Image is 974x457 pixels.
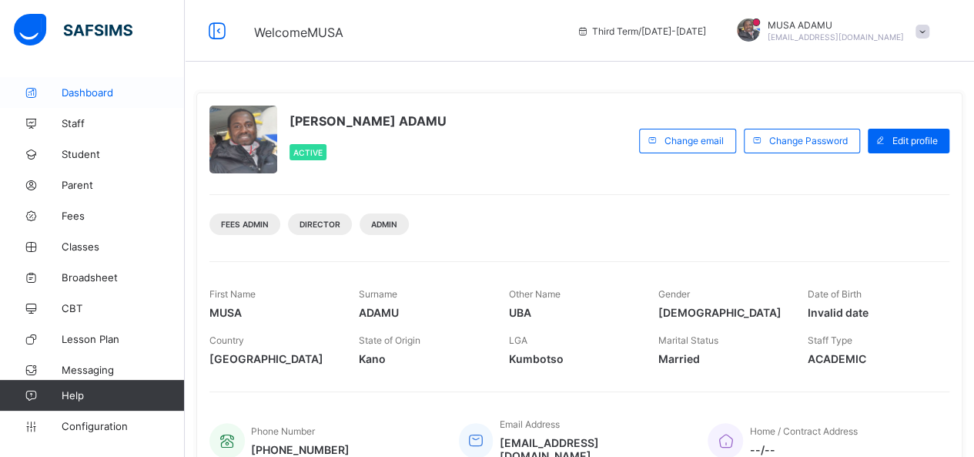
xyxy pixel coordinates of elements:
[508,352,634,365] span: Kumbotso
[293,148,323,157] span: Active
[251,425,315,437] span: Phone Number
[221,220,269,229] span: Fees Admin
[749,443,857,456] span: --/--
[209,288,256,300] span: First Name
[721,18,937,44] div: MUSAADAMU
[658,334,718,346] span: Marital Status
[892,135,938,146] span: Edit profile
[768,32,904,42] span: [EMAIL_ADDRESS][DOMAIN_NAME]
[749,425,857,437] span: Home / Contract Address
[499,418,559,430] span: Email Address
[62,271,185,284] span: Broadsheet
[359,352,485,365] span: Kano
[300,220,340,229] span: DIRECTOR
[62,302,185,314] span: CBT
[62,389,184,402] span: Help
[62,240,185,253] span: Classes
[62,364,185,376] span: Messaging
[62,210,185,222] span: Fees
[808,288,862,300] span: Date of Birth
[62,148,185,160] span: Student
[209,334,244,346] span: Country
[359,334,420,346] span: State of Origin
[808,306,934,319] span: Invalid date
[14,14,132,46] img: safsims
[251,443,350,456] span: [PHONE_NUMBER]
[209,352,336,365] span: [GEOGRAPHIC_DATA]
[658,306,785,319] span: [DEMOGRAPHIC_DATA]
[508,306,634,319] span: UBA
[769,135,848,146] span: Change Password
[658,352,785,365] span: Married
[62,86,185,99] span: Dashboard
[508,288,560,300] span: Other Name
[359,306,485,319] span: ADAMU
[658,288,690,300] span: Gender
[371,220,397,229] span: Admin
[359,288,397,300] span: Surname
[768,19,904,31] span: MUSA ADAMU
[209,306,336,319] span: MUSA
[508,334,527,346] span: LGA
[62,333,185,345] span: Lesson Plan
[808,352,934,365] span: ACADEMIC
[808,334,852,346] span: Staff Type
[290,113,447,129] span: [PERSON_NAME] ADAMU
[254,25,343,40] span: Welcome MUSA
[62,117,185,129] span: Staff
[664,135,724,146] span: Change email
[62,179,185,191] span: Parent
[62,420,184,432] span: Configuration
[577,25,706,37] span: session/term information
